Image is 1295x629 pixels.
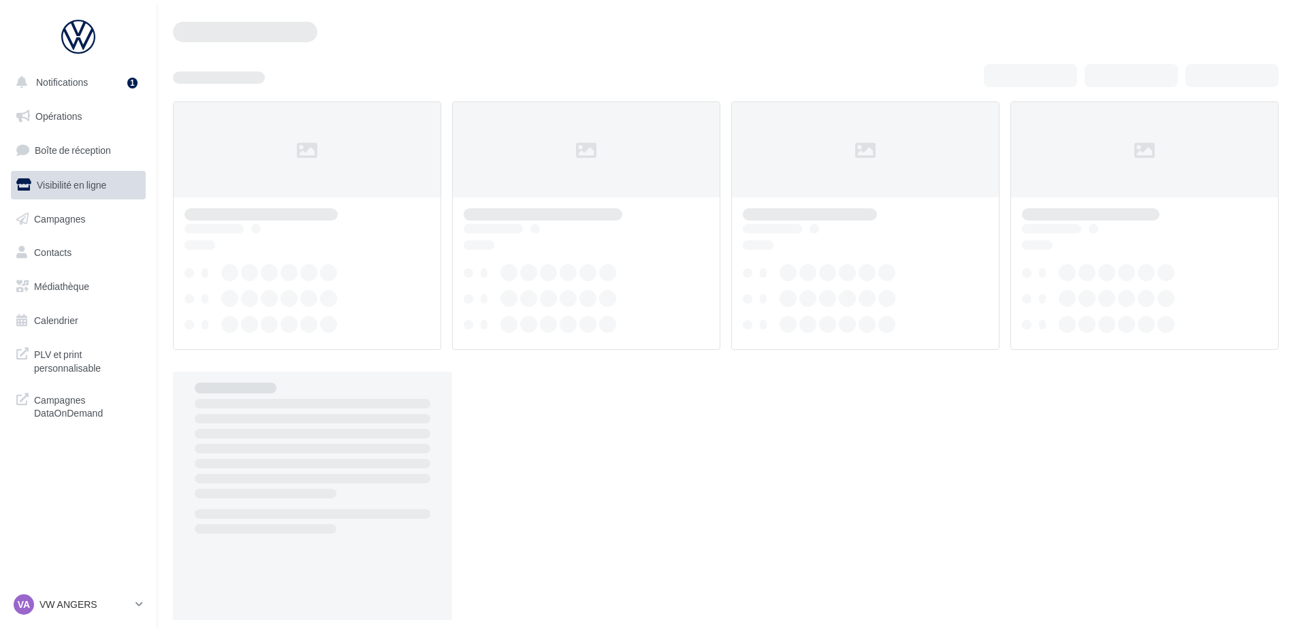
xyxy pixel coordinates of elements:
span: Contacts [34,246,71,258]
a: Visibilité en ligne [8,171,148,199]
a: Calendrier [8,306,148,335]
span: Campagnes [34,212,86,224]
a: Médiathèque [8,272,148,301]
a: Campagnes DataOnDemand [8,385,148,425]
a: Contacts [8,238,148,267]
span: VA [18,598,30,611]
span: Calendrier [34,314,78,326]
span: Boîte de réception [35,144,111,156]
a: PLV et print personnalisable [8,340,148,380]
div: 1 [127,78,138,88]
p: VW ANGERS [39,598,130,611]
button: Notifications 1 [8,68,143,97]
a: Boîte de réception [8,135,148,165]
span: Campagnes DataOnDemand [34,391,140,420]
span: Notifications [36,76,88,88]
span: PLV et print personnalisable [34,345,140,374]
a: Campagnes [8,205,148,233]
a: VA VW ANGERS [11,592,146,617]
span: Visibilité en ligne [37,179,106,191]
span: Médiathèque [34,280,89,292]
a: Opérations [8,102,148,131]
span: Opérations [35,110,82,122]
